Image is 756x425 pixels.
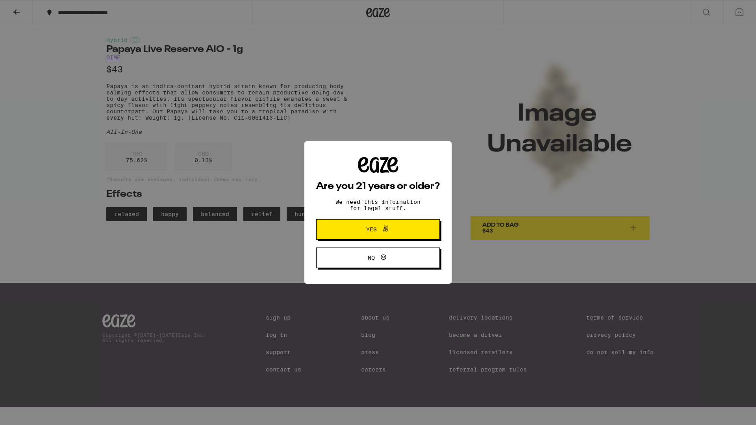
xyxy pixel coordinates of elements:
[316,219,440,240] button: Yes
[368,255,375,261] span: No
[366,227,377,232] span: Yes
[316,182,440,191] h2: Are you 21 years or older?
[329,199,427,211] p: We need this information for legal stuff.
[316,248,440,268] button: No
